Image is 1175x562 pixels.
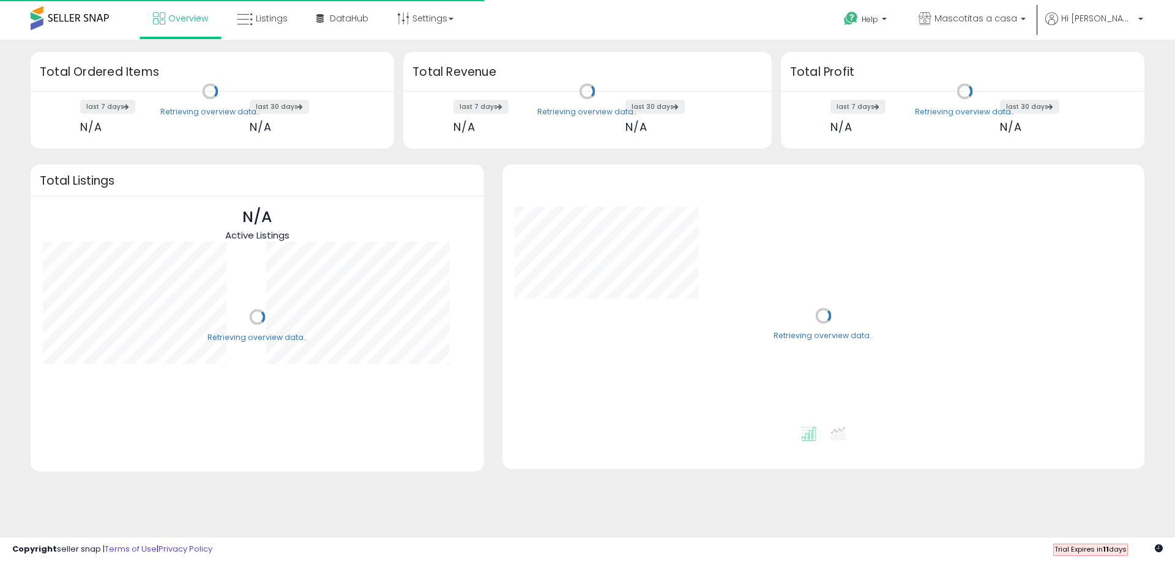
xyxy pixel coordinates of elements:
[105,543,157,555] a: Terms of Use
[1103,544,1109,554] b: 11
[12,544,212,555] div: seller snap | |
[207,332,307,343] div: Retrieving overview data..
[256,12,288,24] span: Listings
[537,106,637,117] div: Retrieving overview data..
[774,331,873,342] div: Retrieving overview data..
[843,11,859,26] i: Get Help
[862,14,878,24] span: Help
[1045,12,1143,40] a: Hi [PERSON_NAME]
[934,12,1017,24] span: Mascotitas a casa
[834,2,899,40] a: Help
[915,106,1015,117] div: Retrieving overview data..
[160,106,260,117] div: Retrieving overview data..
[330,12,368,24] span: DataHub
[168,12,208,24] span: Overview
[159,543,212,555] a: Privacy Policy
[1054,544,1127,554] span: Trial Expires in days
[12,543,57,555] strong: Copyright
[1061,12,1135,24] span: Hi [PERSON_NAME]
